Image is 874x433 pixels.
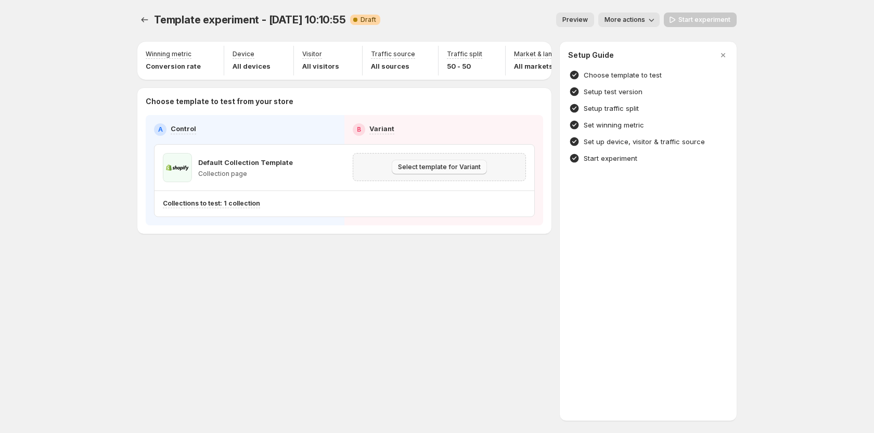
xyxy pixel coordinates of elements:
p: Collection page [198,170,293,178]
p: Default Collection Template [198,157,293,168]
h4: Set winning metric [584,120,644,130]
span: Draft [361,16,376,24]
h4: Setup traffic split [584,103,639,113]
button: More actions [598,12,660,27]
p: Conversion rate [146,61,201,71]
button: Preview [556,12,594,27]
h4: Start experiment [584,153,637,163]
p: Market & language [514,50,572,58]
h2: B [357,125,361,134]
button: Select template for Variant [392,160,487,174]
h3: Setup Guide [568,50,614,60]
span: Template experiment - [DATE] 10:10:55 [154,14,346,26]
p: Winning metric [146,50,191,58]
h4: Setup test version [584,86,642,97]
p: Visitor [302,50,322,58]
p: Collections to test: 1 collection [163,199,260,208]
p: All devices [233,61,271,71]
h4: Set up device, visitor & traffic source [584,136,705,147]
p: Control [171,123,196,134]
p: Traffic split [447,50,482,58]
span: More actions [605,16,645,24]
img: Default Collection Template [163,153,192,182]
p: All sources [371,61,415,71]
h2: A [158,125,163,134]
p: All visitors [302,61,339,71]
p: Choose template to test from your store [146,96,543,107]
p: 50 - 50 [447,61,482,71]
p: Device [233,50,254,58]
p: Traffic source [371,50,415,58]
h4: Choose template to test [584,70,662,80]
p: All markets [514,61,572,71]
p: Variant [369,123,394,134]
span: Preview [562,16,588,24]
span: Select template for Variant [398,163,481,171]
button: Experiments [137,12,152,27]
